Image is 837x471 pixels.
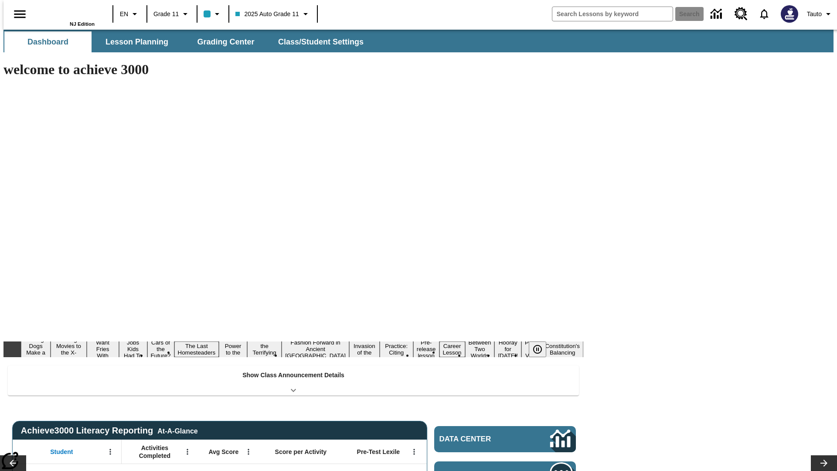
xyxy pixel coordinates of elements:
button: Slide 12 Pre-release lesson [413,338,439,360]
button: Language: EN, Select a language [116,6,144,22]
span: Student [50,448,73,456]
button: Lesson carousel, Next [811,455,837,471]
div: Pause [529,341,555,357]
a: Notifications [753,3,776,25]
button: Slide 5 Cars of the Future? [147,338,174,360]
a: Home [38,4,95,21]
button: Slide 4 Dirty Jobs Kids Had To Do [119,331,147,367]
button: Slide 16 Point of View [521,338,541,360]
button: Slide 15 Hooray for Constitution Day! [494,338,521,360]
img: Avatar [781,5,798,23]
span: 2025 Auto Grade 11 [235,10,299,19]
button: Slide 10 The Invasion of the Free CD [349,335,380,364]
button: Open Menu [408,445,421,458]
button: Slide 11 Mixed Practice: Citing Evidence [380,335,413,364]
button: Grading Center [182,31,269,52]
button: Open Menu [104,445,117,458]
button: Select a new avatar [776,3,803,25]
button: Class color is light blue. Change class color [200,6,226,22]
button: Dashboard [4,31,92,52]
button: Open side menu [7,1,33,27]
button: Open Menu [181,445,194,458]
button: Slide 7 Solar Power to the People [219,335,247,364]
h1: welcome to achieve 3000 [3,61,583,78]
button: Slide 6 The Last Homesteaders [174,341,219,357]
button: Slide 17 The Constitution's Balancing Act [541,335,583,364]
a: Resource Center, Will open in new tab [729,2,753,26]
span: Avg Score [208,448,238,456]
button: Class: 2025 Auto Grade 11, Select your class [232,6,314,22]
span: Pre-Test Lexile [357,448,400,456]
button: Pause [529,341,546,357]
div: SubNavbar [3,30,834,52]
input: search field [552,7,673,21]
button: Lesson Planning [93,31,180,52]
span: Achieve3000 Literacy Reporting [21,426,198,436]
div: Home [38,3,95,27]
button: Grade: Grade 11, Select a grade [150,6,194,22]
span: Activities Completed [126,444,184,460]
p: Show Class Announcement Details [242,371,344,380]
span: Grade 11 [153,10,179,19]
button: Profile/Settings [803,6,837,22]
span: Data Center [439,435,521,444]
button: Slide 9 Fashion Forward in Ancient Rome [282,338,349,360]
div: At-A-Glance [157,426,197,435]
button: Slide 14 Between Two Worlds [465,338,495,360]
button: Slide 1 Diving Dogs Make a Splash [21,335,51,364]
span: Tauto [807,10,822,19]
a: Data Center [705,2,729,26]
a: Data Center [434,426,576,452]
div: SubNavbar [3,31,371,52]
span: NJ Edition [70,21,95,27]
button: Slide 8 Attack of the Terrifying Tomatoes [247,335,282,364]
div: Show Class Announcement Details [8,365,579,396]
button: Class/Student Settings [271,31,371,52]
button: Open Menu [242,445,255,458]
button: Slide 13 Career Lesson [439,341,465,357]
button: Slide 3 Do You Want Fries With That? [87,331,119,367]
button: Slide 2 Taking Movies to the X-Dimension [51,335,87,364]
span: Score per Activity [275,448,327,456]
span: EN [120,10,128,19]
